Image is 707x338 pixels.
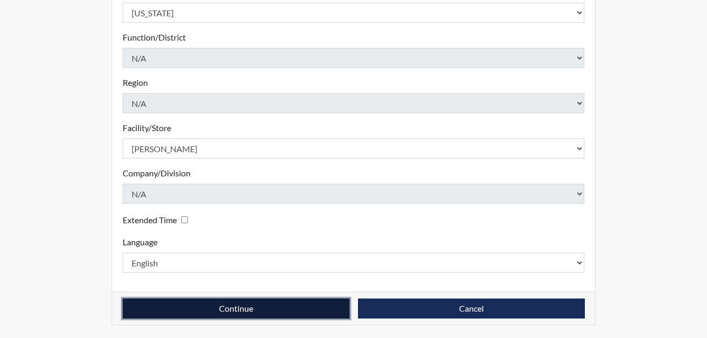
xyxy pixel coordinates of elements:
label: Extended Time [123,214,177,226]
label: Function/District [123,31,186,44]
label: Region [123,76,148,89]
label: Language [123,236,157,248]
button: Continue [123,299,350,319]
label: Facility/Store [123,122,171,134]
label: Company/Division [123,167,191,180]
button: Cancel [358,299,585,319]
div: Checking this box will provide the interviewee with an accomodation of extra time to answer each ... [123,212,192,227]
